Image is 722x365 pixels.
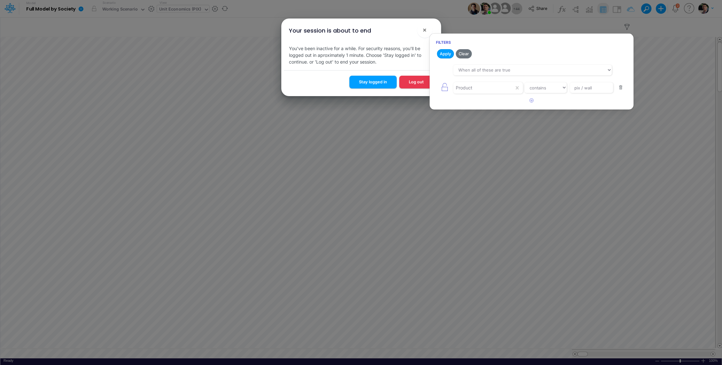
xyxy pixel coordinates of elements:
[423,26,427,34] span: ×
[456,49,472,58] button: Clear
[284,40,439,70] div: You've been inactive for a while. For security reasons, you'll be logged out in aproximately 1 mi...
[399,76,433,88] button: Log out
[456,84,472,91] div: Product
[289,26,371,35] div: Your session is about to end
[417,22,432,38] button: Close
[437,49,454,58] button: Apply
[349,76,397,88] button: Stay logged in
[430,37,633,48] h6: Filters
